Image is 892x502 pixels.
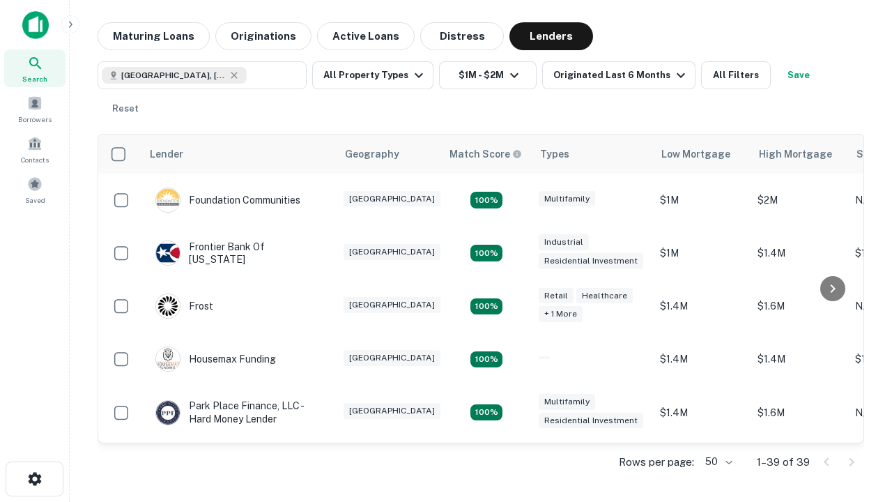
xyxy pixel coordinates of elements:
div: Low Mortgage [661,146,730,162]
div: Lender [150,146,183,162]
button: Originations [215,22,312,50]
td: $1.6M [751,280,848,333]
button: All Filters [701,61,771,89]
h6: Match Score [449,146,519,162]
div: Residential Investment [539,413,643,429]
span: [GEOGRAPHIC_DATA], [GEOGRAPHIC_DATA], [GEOGRAPHIC_DATA] [121,69,226,82]
div: Multifamily [539,394,595,410]
th: High Mortgage [751,135,848,174]
button: Maturing Loans [98,22,210,50]
p: Rows per page: [619,454,694,471]
span: Borrowers [18,114,52,125]
td: $1M [653,174,751,227]
span: Contacts [21,154,49,165]
img: capitalize-icon.png [22,11,49,39]
div: Matching Properties: 4, hasApolloMatch: undefined [470,298,502,315]
button: Originated Last 6 Months [542,61,695,89]
span: Search [22,73,47,84]
a: Contacts [4,130,66,168]
button: Lenders [509,22,593,50]
td: $1.4M [653,386,751,439]
div: Frost [155,294,213,319]
img: picture [156,188,180,212]
div: Types [540,146,569,162]
th: Lender [141,135,337,174]
a: Borrowers [4,90,66,128]
a: Search [4,50,66,87]
div: [GEOGRAPHIC_DATA] [344,191,440,207]
th: Low Mortgage [653,135,751,174]
img: picture [156,401,180,425]
button: Active Loans [317,22,415,50]
div: Matching Properties: 4, hasApolloMatch: undefined [470,245,502,261]
div: Retail [539,288,574,304]
div: + 1 more [539,306,583,322]
img: picture [156,347,180,371]
div: [GEOGRAPHIC_DATA] [344,350,440,366]
div: Healthcare [576,288,633,304]
th: Capitalize uses an advanced AI algorithm to match your search with the best lender. The match sco... [441,135,532,174]
a: Saved [4,171,66,208]
div: High Mortgage [759,146,832,162]
button: Reset [103,95,148,123]
td: $1.4M [751,227,848,280]
div: Park Place Finance, LLC - Hard Money Lender [155,400,323,425]
td: $2M [751,174,848,227]
img: picture [156,241,180,265]
div: Housemax Funding [155,347,276,372]
td: $1.6M [751,386,848,439]
td: $1.4M [653,333,751,386]
td: $1M [653,227,751,280]
span: Saved [25,195,45,206]
td: $1.4M [751,333,848,386]
button: All Property Types [312,61,433,89]
th: Geography [337,135,441,174]
iframe: Chat Widget [822,390,892,457]
div: [GEOGRAPHIC_DATA] [344,297,440,313]
button: Save your search to get updates of matches that match your search criteria. [776,61,821,89]
button: $1M - $2M [439,61,537,89]
th: Types [532,135,653,174]
div: Matching Properties: 4, hasApolloMatch: undefined [470,192,502,208]
div: Frontier Bank Of [US_STATE] [155,241,323,266]
div: Industrial [539,234,589,250]
div: Multifamily [539,191,595,207]
div: Residential Investment [539,253,643,269]
div: Matching Properties: 4, hasApolloMatch: undefined [470,404,502,421]
div: Capitalize uses an advanced AI algorithm to match your search with the best lender. The match sco... [449,146,522,162]
img: picture [156,294,180,318]
button: Distress [420,22,504,50]
div: Matching Properties: 4, hasApolloMatch: undefined [470,351,502,368]
td: $1.4M [653,280,751,333]
div: [GEOGRAPHIC_DATA] [344,403,440,419]
div: Originated Last 6 Months [553,67,689,84]
p: 1–39 of 39 [757,454,810,471]
div: Foundation Communities [155,188,300,213]
div: [GEOGRAPHIC_DATA] [344,244,440,260]
div: Geography [345,146,399,162]
div: 50 [700,452,735,472]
